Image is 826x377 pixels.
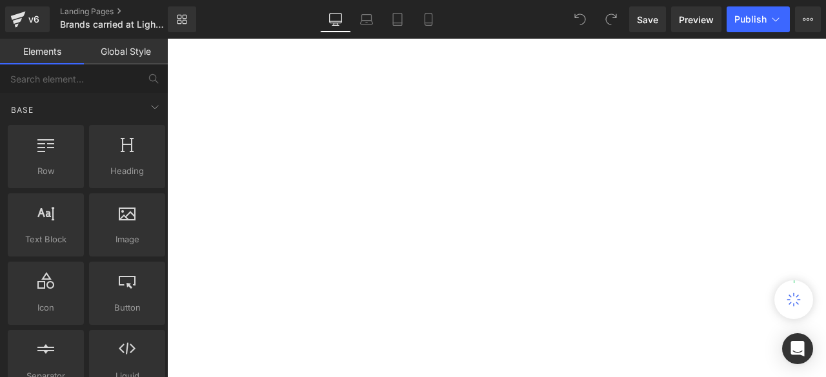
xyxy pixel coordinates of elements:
[26,11,42,28] div: v6
[795,6,821,32] button: More
[12,301,80,314] span: Icon
[782,333,813,364] div: Open Intercom Messenger
[679,13,714,26] span: Preview
[12,164,80,178] span: Row
[84,39,168,64] a: Global Style
[10,104,35,116] span: Base
[637,13,658,26] span: Save
[727,6,790,32] button: Publish
[168,6,196,32] a: New Library
[93,233,161,246] span: Image
[671,6,721,32] a: Preview
[93,164,161,178] span: Heading
[734,14,767,24] span: Publish
[351,6,382,32] a: Laptop
[413,6,444,32] a: Mobile
[382,6,413,32] a: Tablet
[93,301,161,314] span: Button
[5,6,50,32] a: v6
[60,6,189,17] a: Landing Pages
[320,6,351,32] a: Desktop
[60,19,165,30] span: Brands carried at Lighting Design
[12,233,80,246] span: Text Block
[567,6,593,32] button: Undo
[598,6,624,32] button: Redo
